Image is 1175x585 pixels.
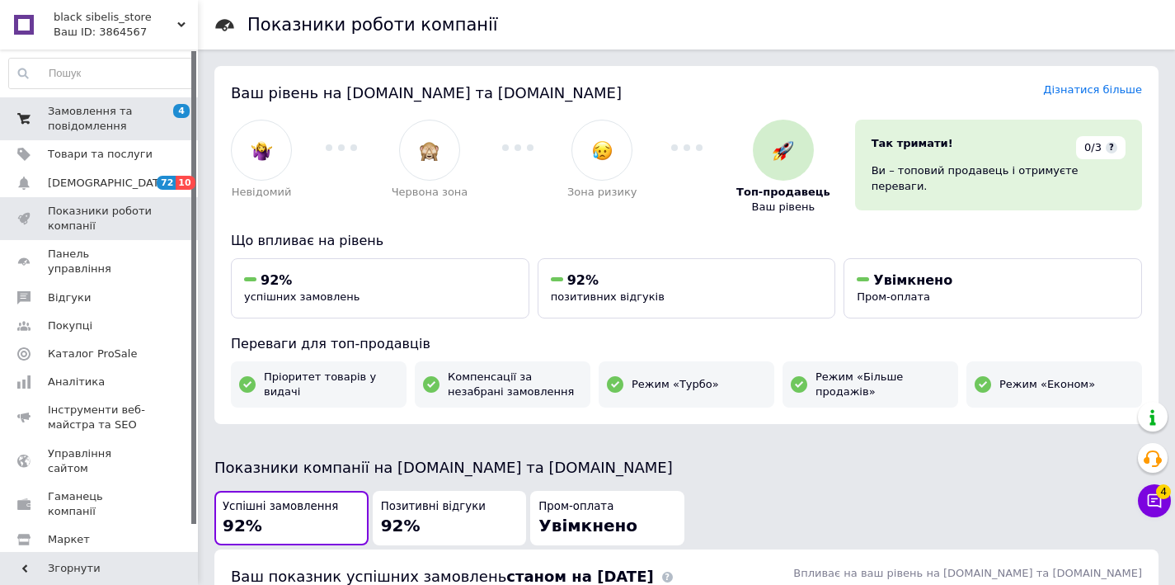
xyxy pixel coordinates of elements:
[872,137,953,149] span: Так тримати!
[815,370,950,399] span: Режим «Більше продажів»
[773,140,793,161] img: :rocket:
[264,370,398,399] span: Пріоритет товарів у видачі
[567,185,637,200] span: Зона ризику
[793,567,1142,579] span: Впливає на ваш рівень на [DOMAIN_NAME] та [DOMAIN_NAME]
[373,491,527,546] button: Позитивні відгуки92%
[48,204,153,234] span: Показники роботи компанії
[48,147,153,162] span: Товари та послуги
[48,290,91,305] span: Відгуки
[251,140,272,161] img: :woman-shrugging:
[173,104,190,118] span: 4
[214,459,673,476] span: Показники компанії на [DOMAIN_NAME] та [DOMAIN_NAME]
[214,491,369,546] button: Успішні замовлення92%
[1106,142,1117,153] span: ?
[736,185,830,200] span: Топ-продавець
[223,499,338,515] span: Успішні замовлення
[231,233,383,248] span: Що впливає на рівень
[844,258,1142,318] button: УвімкненоПром-оплата
[381,516,421,535] span: 92%
[1076,136,1126,159] div: 0/3
[392,185,468,200] span: Червона зона
[232,185,292,200] span: Невідомий
[419,140,439,161] img: :see_no_evil:
[48,403,153,432] span: Інструменти веб-майстра та SEO
[9,59,194,88] input: Пошук
[48,104,153,134] span: Замовлення та повідомлення
[48,532,90,547] span: Маркет
[592,140,613,161] img: :disappointed_relieved:
[1043,83,1142,96] a: Дізнатися більше
[873,272,952,288] span: Увімкнено
[551,290,665,303] span: позитивних відгуків
[244,290,360,303] span: успішних замовлень
[261,272,292,288] span: 92%
[231,568,654,585] span: Ваш показник успішних замовлень
[231,258,529,318] button: 92%успішних замовлень
[48,489,153,519] span: Гаманець компанії
[381,499,486,515] span: Позитивні відгуки
[48,375,105,389] span: Аналітика
[538,258,836,318] button: 92%позитивних відгуків
[857,290,930,303] span: Пром-оплата
[54,10,177,25] span: black sibelis_store
[231,84,622,101] span: Ваш рівень на [DOMAIN_NAME] та [DOMAIN_NAME]
[538,499,613,515] span: Пром-оплата
[48,247,153,276] span: Панель управління
[176,176,195,190] span: 10
[1138,484,1171,517] button: Чат з покупцем4
[872,163,1126,193] div: Ви – топовий продавець і отримуєте переваги.
[48,347,137,361] span: Каталог ProSale
[632,377,719,392] span: Режим «Турбо»
[448,370,582,399] span: Компенсації за незабрані замовлення
[247,15,498,35] h1: Показники роботи компанії
[157,176,176,190] span: 72
[231,336,430,351] span: Переваги для топ-продавців
[752,200,815,215] span: Ваш рівень
[999,377,1095,392] span: Режим «Економ»
[1156,484,1171,499] span: 4
[506,568,653,585] b: станом на [DATE]
[54,25,198,40] div: Ваш ID: 3864567
[48,176,170,191] span: [DEMOGRAPHIC_DATA]
[223,516,262,535] span: 92%
[530,491,684,546] button: Пром-оплатаУвімкнено
[48,446,153,476] span: Управління сайтом
[538,516,637,535] span: Увімкнено
[48,318,92,333] span: Покупці
[567,272,599,288] span: 92%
